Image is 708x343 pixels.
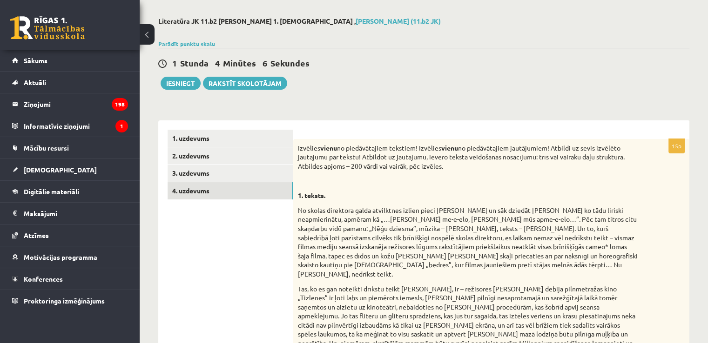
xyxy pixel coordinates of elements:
a: Atzīmes [12,224,128,246]
p: Izvēlies no piedāvātajiem tekstiem! Izvēlies no piedāvātajiem jautājumiem! Atbildi uz sevis izvēl... [298,144,638,171]
a: Informatīvie ziņojumi1 [12,115,128,137]
a: 3. uzdevums [168,165,293,182]
strong: 1. teksts. [298,191,325,199]
a: Rakstīt skolotājam [203,77,287,90]
p: No skolas direktora galda atvilktnes izlien pieci [PERSON_NAME] un sāk dziedāt [PERSON_NAME] ko t... [298,206,638,279]
h2: Literatūra JK 11.b2 [PERSON_NAME] 1. [DEMOGRAPHIC_DATA] , [158,17,689,25]
i: 198 [112,98,128,111]
a: Proktoringa izmēģinājums [12,290,128,311]
a: Parādīt punktu skalu [158,40,215,47]
span: 6 [263,58,267,68]
i: 1 [115,120,128,132]
span: Mācību resursi [24,144,69,152]
span: Stunda [180,58,209,68]
a: Rīgas 1. Tālmācības vidusskola [10,16,85,40]
span: Konferences [24,275,63,283]
span: [DEMOGRAPHIC_DATA] [24,165,97,174]
a: Sākums [12,50,128,71]
p: 15p [668,139,685,153]
span: Digitālie materiāli [24,187,79,196]
a: Maksājumi [12,203,128,224]
legend: Informatīvie ziņojumi [24,115,128,137]
a: Motivācijas programma [12,246,128,268]
a: Konferences [12,268,128,290]
span: Motivācijas programma [24,253,97,261]
legend: Maksājumi [24,203,128,224]
span: Atzīmes [24,231,49,239]
span: Sekundes [270,58,310,68]
a: 1. uzdevums [168,130,293,147]
a: Ziņojumi198 [12,93,128,115]
a: 4. uzdevums [168,182,293,199]
legend: Ziņojumi [24,93,128,115]
span: Minūtes [223,58,256,68]
a: [DEMOGRAPHIC_DATA] [12,159,128,180]
strong: vienu [441,144,458,152]
a: 2. uzdevums [168,147,293,165]
strong: vienu [320,144,337,152]
span: 4 [215,58,220,68]
span: Proktoringa izmēģinājums [24,297,105,305]
span: Aktuāli [24,78,46,86]
span: Sākums [24,56,47,65]
button: Iesniegt [161,77,201,90]
a: Aktuāli [12,72,128,93]
a: [PERSON_NAME] (11.b2 JK) [356,17,441,25]
a: Mācību resursi [12,137,128,158]
body: Editor, wiswyg-editor-user-answer-47024895919280 [9,9,377,19]
a: Digitālie materiāli [12,181,128,202]
span: 1 [172,58,177,68]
